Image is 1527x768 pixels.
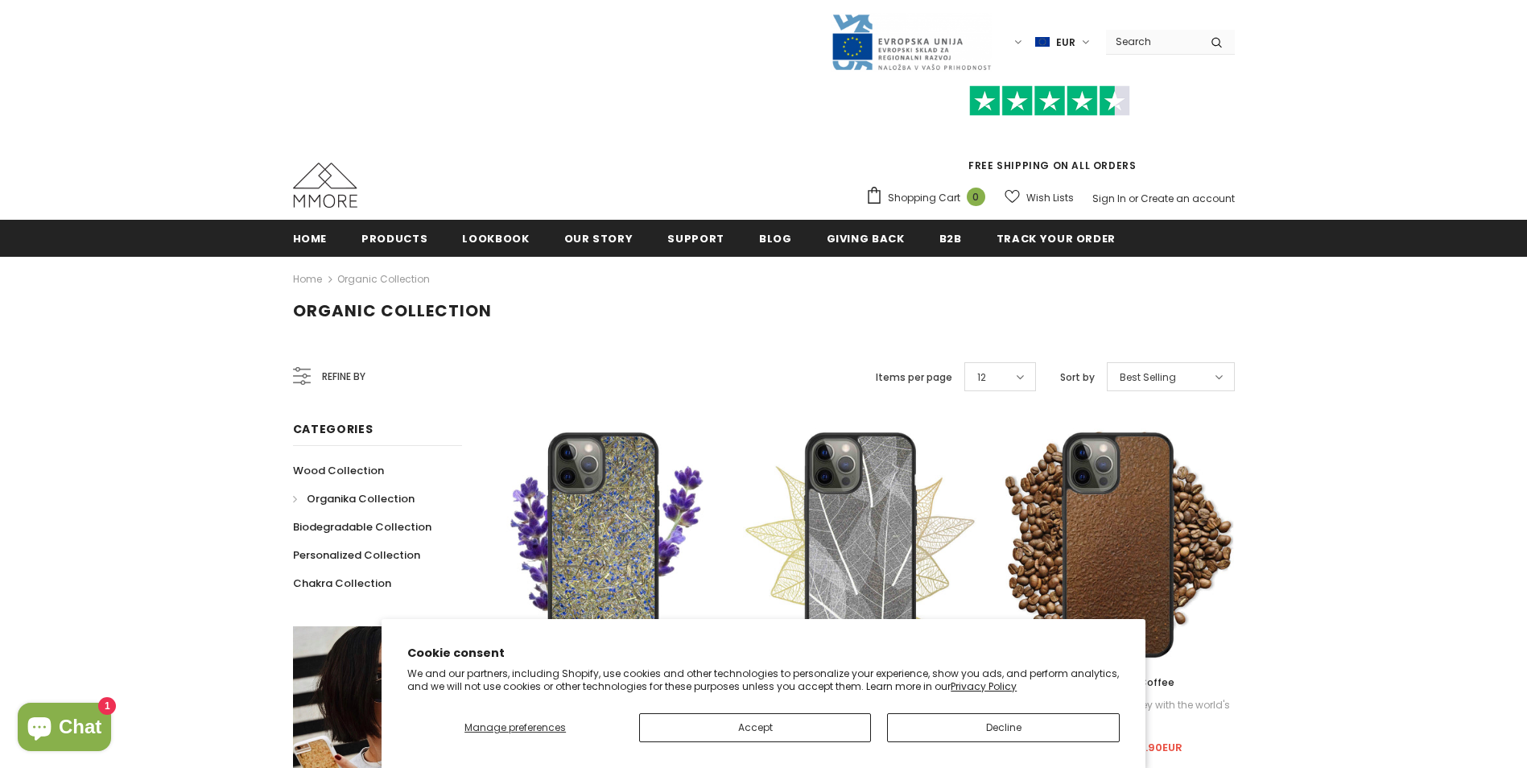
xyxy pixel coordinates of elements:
span: 0 [967,188,985,206]
a: Chakra Collection [293,569,391,597]
a: Home [293,220,328,256]
span: Biodegradable Collection [293,519,431,535]
label: Items per page [876,370,952,386]
img: Javni Razpis [831,13,992,72]
a: Wish Lists [1005,184,1074,212]
a: Blog [759,220,792,256]
span: Blog [759,231,792,246]
span: FREE SHIPPING ON ALL ORDERS [865,93,1235,172]
span: Wood Collection [293,463,384,478]
span: Track your order [997,231,1116,246]
a: Lookbook [462,220,529,256]
span: Giving back [827,231,905,246]
a: Javni Razpis [831,35,992,48]
a: Products [361,220,427,256]
p: We and our partners, including Shopify, use cookies and other technologies to personalize your ex... [407,667,1120,692]
span: B2B [939,231,962,246]
a: Privacy Policy [951,679,1017,693]
span: Our Story [564,231,633,246]
a: Giving back [827,220,905,256]
span: Refine by [322,368,365,386]
span: 12 [977,370,986,386]
a: Home [293,270,322,289]
a: Wood Collection [293,456,384,485]
span: Categories [293,421,373,437]
span: Shopping Cart [888,190,960,206]
a: B2B [939,220,962,256]
span: Lookbook [462,231,529,246]
span: Best Selling [1120,370,1176,386]
a: Personalized Collection [293,541,420,569]
a: Create an account [1141,192,1235,205]
input: Search Site [1106,30,1199,53]
button: Decline [887,713,1119,742]
img: Trust Pilot Stars [969,85,1130,117]
label: Sort by [1060,370,1095,386]
span: Wish Lists [1026,190,1074,206]
span: Products [361,231,427,246]
button: Manage preferences [407,713,623,742]
img: MMORE Cases [293,163,357,208]
a: support [667,220,724,256]
button: Accept [639,713,871,742]
span: €38.90EUR [1122,740,1182,755]
span: or [1129,192,1138,205]
span: Chakra Collection [293,576,391,591]
span: Organic Collection [293,299,492,322]
a: Our Story [564,220,633,256]
span: support [667,231,724,246]
inbox-online-store-chat: Shopify online store chat [13,703,116,755]
a: Organic Collection [337,272,430,286]
a: Biodegradable Collection [293,513,431,541]
a: Shopping Cart 0 [865,186,993,210]
span: Organika Collection [307,491,415,506]
span: Home [293,231,328,246]
a: Organika Collection [293,485,415,513]
span: Manage preferences [464,721,566,734]
h2: Cookie consent [407,645,1120,662]
span: Personalized Collection [293,547,420,563]
iframe: Customer reviews powered by Trustpilot [865,116,1235,158]
a: Sign In [1092,192,1126,205]
a: Track your order [997,220,1116,256]
span: EUR [1056,35,1075,51]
